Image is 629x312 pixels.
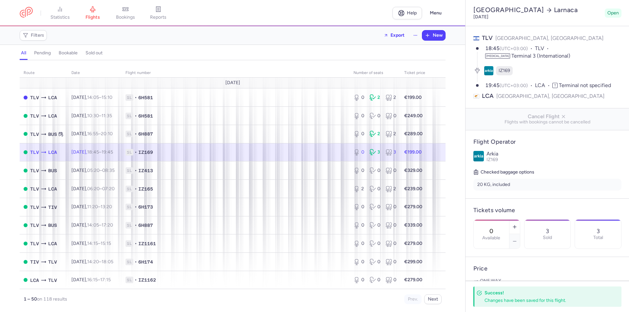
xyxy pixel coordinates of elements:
li: 20 KG, included [473,179,621,191]
time: 18:45 [87,149,99,155]
span: TLV [48,258,57,266]
span: (UTC+03:00) [500,46,528,51]
span: BUS [48,131,57,138]
div: 0 [370,186,380,192]
time: 18:45 [485,45,500,51]
span: on 118 results [37,296,67,302]
span: 6H887 [138,222,153,229]
span: LCA [48,94,57,101]
span: [DATE], [71,168,115,173]
span: IZ169 [499,67,510,74]
div: 0 [353,259,364,265]
time: 14:05 [87,222,99,228]
span: – [87,149,113,155]
span: statistics [50,14,70,20]
span: 6H581 [138,94,153,101]
p: 3 [597,228,600,234]
th: date [67,68,122,78]
span: [DATE], [71,149,113,155]
span: – [87,204,112,210]
span: TLV [30,112,39,119]
span: [MEDICAL_DATA] [485,53,510,59]
h4: all [21,50,26,56]
div: 0 [370,277,380,283]
span: LCA [30,277,39,284]
time: [DATE] [473,14,488,20]
span: [GEOGRAPHIC_DATA], [GEOGRAPHIC_DATA] [495,35,603,41]
span: reports [150,14,166,20]
span: 1L [125,186,133,192]
p: One way [473,278,621,284]
time: 05:20 [87,168,100,173]
div: 0 [353,277,364,283]
p: Sold [543,235,552,240]
span: • [135,131,137,137]
time: 14:05 [87,95,99,100]
time: 13:20 [101,204,112,210]
span: LCA [48,149,57,156]
div: 0 [370,222,380,229]
div: 0 [386,113,396,119]
th: Ticket price [400,68,429,78]
time: 11:35 [102,113,112,119]
span: – [87,131,113,137]
span: • [135,186,137,192]
span: – [87,186,115,192]
span: Cancel Flight [471,114,624,119]
span: flights [86,14,100,20]
time: 20:10 [101,131,113,137]
time: 10:30 [87,113,99,119]
span: [DATE], [71,222,113,228]
a: statistics [44,6,76,20]
h4: Price [473,265,621,272]
strong: €249.00 [404,113,423,119]
div: Changes have been saved for this flight. [485,297,607,303]
span: Flights with bookings cannot be cancelled [471,119,624,125]
time: 19:45 [102,149,113,155]
p: Total [593,235,603,240]
div: 0 [353,131,364,137]
span: • [135,149,137,156]
span: TLV [30,240,39,247]
time: 08:35 [102,168,115,173]
th: number of seats [350,68,400,78]
figure: IZ airline logo [484,66,493,75]
div: 0 [386,222,396,229]
strong: €199.00 [404,95,422,100]
span: LCA [48,240,57,247]
strong: €329.00 [404,168,422,173]
time: 18:05 [102,259,113,265]
span: [DATE], [71,186,115,192]
h5: Checked baggage options [473,168,621,176]
span: [DATE] [225,80,240,85]
th: Flight number [122,68,350,78]
span: Terminal 3 (International) [511,53,570,59]
span: • [135,277,137,283]
span: 6H887 [138,131,153,137]
span: IZ1162 [138,277,156,283]
span: 6H581 [138,113,153,119]
span: 6H173 [138,204,153,210]
button: Filters [20,30,47,40]
div: 2 [370,94,380,101]
span: Export [391,33,405,38]
div: 2 [370,131,380,137]
time: 06:20 [87,186,100,192]
time: 17:20 [102,222,113,228]
span: [DATE], [71,277,111,283]
time: 16:55 [87,131,98,137]
img: Arkia logo [473,151,484,161]
span: [DATE], [71,259,113,265]
time: 15:10 [102,95,112,100]
a: CitizenPlane red outlined logo [20,7,33,19]
span: bookings [116,14,135,20]
span: LCA [482,92,494,100]
span: LCA [48,185,57,193]
button: Prev. [404,294,422,304]
span: 1L [125,131,133,137]
div: 0 [386,259,396,265]
span: TLV [482,34,493,42]
a: reports [142,6,175,20]
span: • [135,259,137,265]
h4: Tickets volume [473,207,621,214]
